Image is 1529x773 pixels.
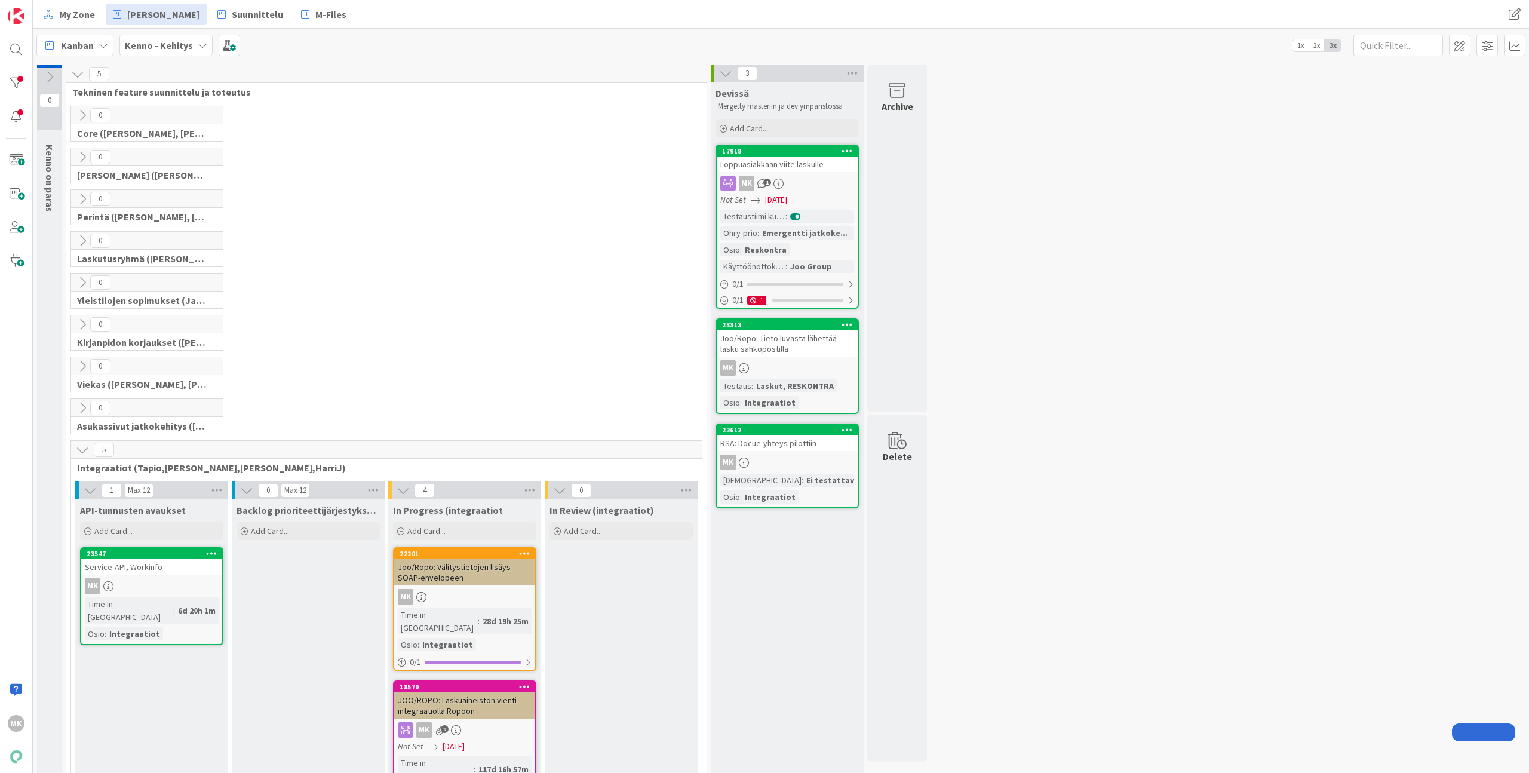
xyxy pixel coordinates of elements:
[81,548,222,575] div: 23547Service-API, Workinfo
[480,615,532,628] div: 28d 19h 25m
[8,8,24,24] img: Visit kanbanzone.com
[81,578,222,594] div: MK
[717,146,858,157] div: 17918
[258,483,278,498] span: 0
[417,638,419,651] span: :
[105,627,106,640] span: :
[720,360,736,376] div: MK
[751,379,753,392] span: :
[722,147,858,155] div: 17918
[571,483,591,498] span: 0
[77,169,208,181] span: Halti (Sebastian, VilleH, Riikka, Antti, MikkoV, PetriH, PetriM)
[94,526,133,536] span: Add Card...
[8,715,24,732] div: MK
[87,550,222,558] div: 23547
[802,474,803,487] span: :
[717,293,858,308] div: 0/11
[77,420,208,432] span: Asukassivut jatkokehitys (Rasmus, TommiH, Bella)
[720,194,746,205] i: Not Set
[740,396,742,409] span: :
[740,490,742,504] span: :
[77,211,208,223] span: Perintä (Jaakko, PetriH, MikkoV, Pasi)
[717,330,858,357] div: Joo/Ropo: Tieto luvasta lähettää lasku sähköpostilla
[737,66,757,81] span: 3
[720,226,757,240] div: Ohry-prio
[85,578,100,594] div: MK
[394,559,535,585] div: Joo/Ropo: Välitystietojen lisäys SOAP-envelopeen
[127,7,199,22] span: [PERSON_NAME]
[85,627,105,640] div: Osio
[125,39,193,51] b: Kenno - Kehitys
[36,4,102,25] a: My Zone
[720,243,740,256] div: Osio
[89,67,109,81] span: 5
[416,722,432,738] div: MK
[720,474,802,487] div: [DEMOGRAPHIC_DATA]
[717,435,858,451] div: RSA: Docue-yhteys pilottiin
[77,462,687,474] span: Integraatiot (Tapio,Santeri,Marko,HarriJ)
[90,150,110,164] span: 0
[720,379,751,392] div: Testaus
[441,725,449,733] span: 9
[77,378,208,390] span: Viekas (Samuli, Saara, Mika, Pirjo, Keijo, TommiHä, Rasmus)
[398,589,413,605] div: MK
[400,683,535,691] div: 18570
[717,425,858,451] div: 23612RSA: Docue-yhteys pilottiin
[730,123,768,134] span: Add Card...
[478,615,480,628] span: :
[717,425,858,435] div: 23612
[717,455,858,470] div: MK
[394,655,535,670] div: 0/1
[765,194,787,206] span: [DATE]
[315,7,346,22] span: M-Files
[720,260,785,273] div: Käyttöönottokriittisyys
[284,487,306,493] div: Max 12
[90,359,110,373] span: 0
[720,210,785,223] div: Testaustiimi kurkkaa
[722,321,858,329] div: 23313
[394,722,535,738] div: MK
[251,526,289,536] span: Add Card...
[716,87,749,99] span: Devissä
[398,608,478,634] div: Time in [GEOGRAPHIC_DATA]
[102,483,122,498] span: 1
[394,692,535,719] div: JOO/ROPO: Laskuaineiston vienti integraatiolla Ropoon
[419,638,476,651] div: Integraatiot
[882,99,913,114] div: Archive
[742,243,790,256] div: Reskontra
[1325,39,1341,51] span: 3x
[175,604,219,617] div: 6d 20h 1m
[90,275,110,290] span: 0
[720,490,740,504] div: Osio
[72,86,692,98] span: Tekninen feature suunnittelu ja toteutus
[717,146,858,172] div: 17918Loppuasiakkaan viite laskulle
[410,656,421,668] span: 0 / 1
[717,176,858,191] div: MK
[77,253,208,265] span: Laskutusryhmä (Antti, Keijo)
[717,320,858,330] div: 23313
[94,443,114,457] span: 5
[717,277,858,292] div: 0/1
[85,597,173,624] div: Time in [GEOGRAPHIC_DATA]
[718,102,856,111] p: Mergetty masteriin ja dev ympäristössä
[747,296,766,305] div: 1
[732,294,744,306] span: 0 / 1
[59,7,95,22] span: My Zone
[90,108,110,122] span: 0
[394,682,535,719] div: 18570JOO/ROPO: Laskuaineiston vienti integraatiolla Ropoon
[294,4,354,25] a: M-Files
[1353,35,1443,56] input: Quick Filter...
[443,740,465,753] span: [DATE]
[720,396,740,409] div: Osio
[77,295,208,306] span: Yleistilojen sopimukset (Jaakko, VilleP, TommiL, Simo)
[400,550,535,558] div: 22201
[742,490,799,504] div: Integraatiot
[232,7,283,22] span: Suunnittelu
[1309,39,1325,51] span: 2x
[763,179,771,186] span: 1
[173,604,175,617] span: :
[742,396,799,409] div: Integraatiot
[394,589,535,605] div: MK
[803,474,867,487] div: Ei testattavi...
[394,548,535,585] div: 22201Joo/Ropo: Välitystietojen lisäys SOAP-envelopeen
